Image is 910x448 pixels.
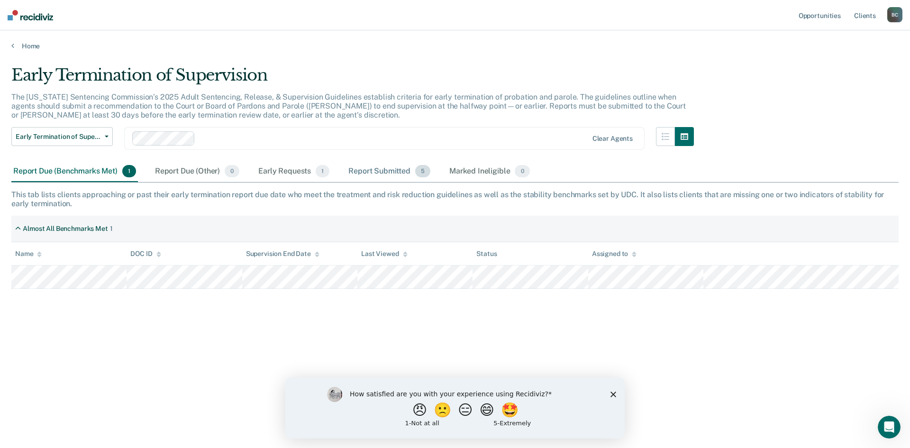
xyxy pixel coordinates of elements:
[592,135,633,143] div: Clear agents
[11,161,138,182] div: Report Due (Benchmarks Met)1
[592,250,637,258] div: Assigned to
[415,165,430,177] span: 5
[256,161,331,182] div: Early Requests1
[361,250,407,258] div: Last Viewed
[11,65,694,92] div: Early Termination of Supervision
[11,92,686,119] p: The [US_STATE] Sentencing Commission’s 2025 Adult Sentencing, Release, & Supervision Guidelines e...
[887,7,902,22] button: BC
[476,250,497,258] div: Status
[8,10,53,20] img: Recidiviz
[887,7,902,22] div: B C
[878,416,901,439] iframe: Intercom live chat
[122,165,136,177] span: 1
[447,161,532,182] div: Marked Ineligible0
[110,225,113,233] div: 1
[346,161,432,182] div: Report Submitted5
[246,250,319,258] div: Supervision End Date
[11,127,113,146] button: Early Termination of Supervision
[130,250,161,258] div: DOC ID
[11,42,899,50] a: Home
[11,221,117,237] div: Almost All Benchmarks Met1
[15,250,42,258] div: Name
[11,190,899,208] div: This tab lists clients approaching or past their early termination report due date who meet the t...
[515,165,529,177] span: 0
[23,225,108,233] div: Almost All Benchmarks Met
[16,133,101,141] span: Early Termination of Supervision
[285,377,625,439] iframe: Survey by Kim from Recidiviz
[153,161,241,182] div: Report Due (Other)0
[225,165,239,177] span: 0
[316,165,329,177] span: 1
